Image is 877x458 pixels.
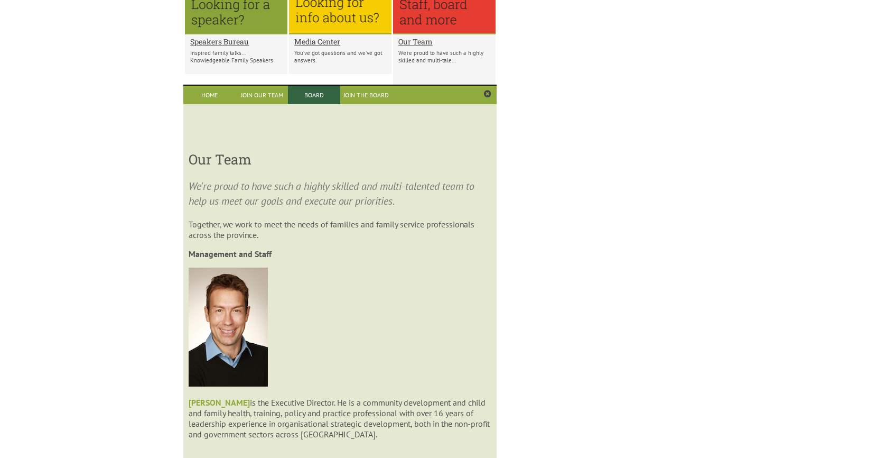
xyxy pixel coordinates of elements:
a: [PERSON_NAME] [189,397,250,408]
h3: Our Team [189,150,491,168]
p: We're proud to have such a highly skilled and multi-talented team to help us meet our goals and e... [189,179,491,208]
a: Speakers Bureau [190,36,282,47]
p: Inspired family talks… Knowledgeable Family Speakers [190,49,282,64]
a: Join Our Team [236,86,288,104]
a: Close [484,90,491,98]
p: We're proud to have such a highly skilled and multi-tale... [398,49,490,64]
a: Our Team [398,36,490,47]
a: Join the Board [340,86,393,104]
p: is the Executive Director. He is a community development and child and family health, training, p... [189,397,491,450]
a: Board [288,86,340,104]
a: Media Center [294,36,386,47]
p: Together, we work to meet the needs of families and family service professionals across the provi... [189,219,491,240]
strong: Management and Staff [189,249,272,259]
a: Home [183,86,236,104]
p: You’ve got questions and we’ve got answers. [294,49,386,64]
